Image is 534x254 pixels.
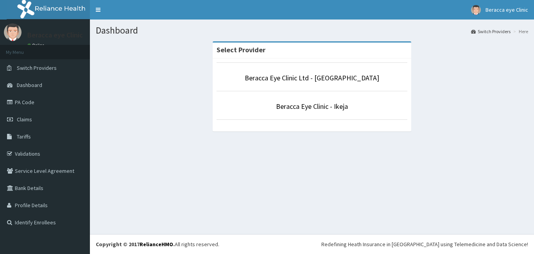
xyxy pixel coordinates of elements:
[140,241,173,248] a: RelianceHMO
[217,45,265,54] strong: Select Provider
[17,133,31,140] span: Tariffs
[486,6,528,13] span: Beracca eye Clinic
[4,23,22,41] img: User Image
[27,32,83,39] p: Beracca eye Clinic
[96,25,528,36] h1: Dashboard
[17,82,42,89] span: Dashboard
[321,240,528,248] div: Redefining Heath Insurance in [GEOGRAPHIC_DATA] using Telemedicine and Data Science!
[471,5,481,15] img: User Image
[90,234,534,254] footer: All rights reserved.
[96,241,175,248] strong: Copyright © 2017 .
[276,102,348,111] a: Beracca Eye Clinic - Ikeja
[17,64,57,71] span: Switch Providers
[27,43,46,48] a: Online
[245,73,379,82] a: Beracca Eye Clinic Ltd - [GEOGRAPHIC_DATA]
[511,28,528,35] li: Here
[471,28,511,35] a: Switch Providers
[17,116,32,123] span: Claims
